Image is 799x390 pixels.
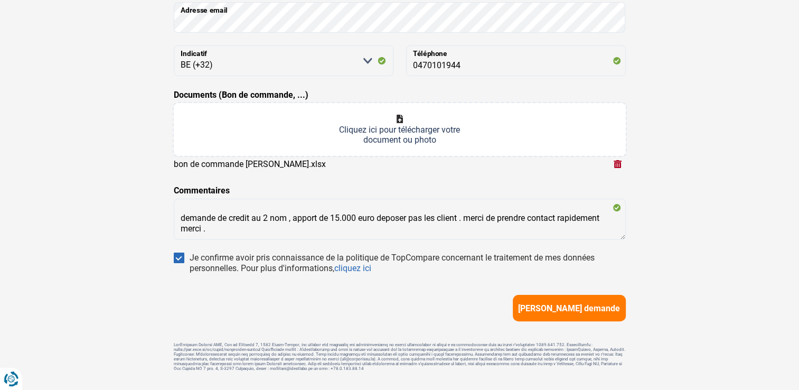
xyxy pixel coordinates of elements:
[334,263,371,273] a: cliquez ici
[174,159,326,169] div: bon de commande [PERSON_NAME].xlsx
[406,45,626,76] input: 401020304
[174,184,230,197] label: Commentaires
[190,253,626,274] div: Je confirme avoir pris connaissance de la politique de TopCompare concernant le traitement de mes...
[174,45,393,76] select: Indicatif
[174,342,626,371] footer: LorEmipsum Dolorsi AME, Con ad Elitsedd 7, 1582 Eiusm-Tempor, inc utlabor etd magnaaliq eni admin...
[518,303,620,313] span: [PERSON_NAME] demande
[174,89,308,101] label: Documents (Bon de commande, ...)
[513,295,626,321] button: [PERSON_NAME] demande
